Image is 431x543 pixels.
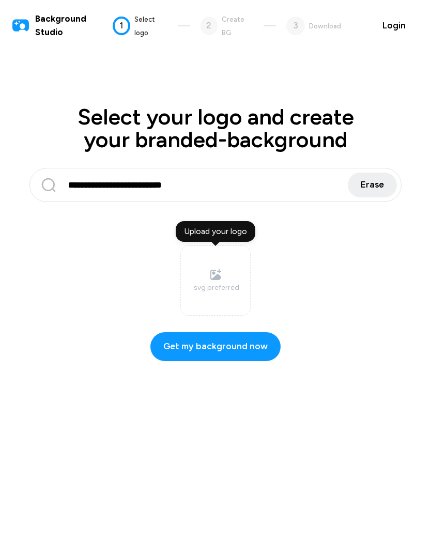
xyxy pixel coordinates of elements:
span: 2 [206,19,211,33]
span: Login [382,19,406,33]
span: Select logo [134,15,155,37]
span: 1 [119,19,124,33]
span: 3 [293,19,298,33]
span: Erase [361,178,384,192]
span: Create BG [222,15,244,37]
span: Get my background now [163,340,268,353]
a: Background Studio [12,12,113,39]
h1: Select your logo and create your branded-background [12,105,419,152]
div: Upload your logo [176,221,255,242]
button: Erase [348,173,397,197]
span: Background Studio [35,12,113,39]
img: logo [12,18,29,34]
button: Get my background now [150,332,281,361]
button: Login [370,13,419,38]
div: .svg preferred [192,282,239,293]
span: Download [309,22,341,30]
